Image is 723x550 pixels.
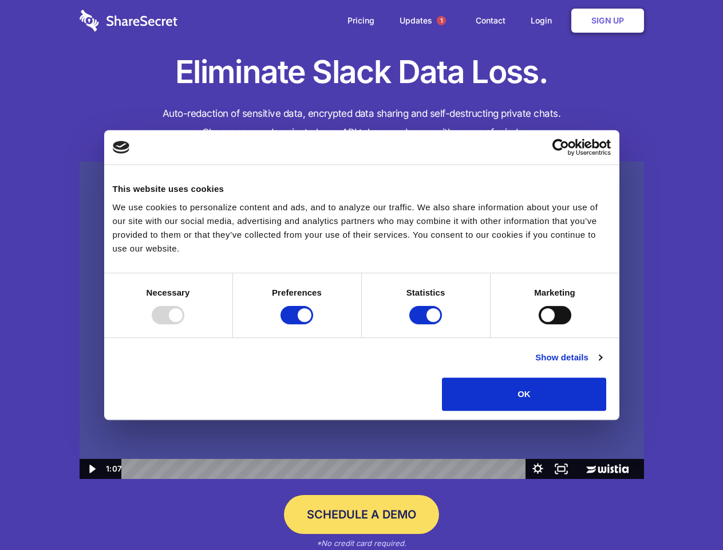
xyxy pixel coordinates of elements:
em: *No credit card required. [317,539,406,548]
div: We use cookies to personalize content and ads, and to analyze our traffic. We also share informat... [113,201,611,256]
img: logo-wordmark-white-trans-d4663122ce5f474addd5e946df7df03e33cb6a1c49d2221995e7729f52c070b2.svg [80,10,177,32]
strong: Statistics [406,288,445,297]
img: Sharesecret [80,162,644,480]
h1: Eliminate Slack Data Loss. [80,52,644,93]
button: Play Video [80,459,103,479]
a: Login [519,3,569,38]
a: Show details [535,351,602,364]
a: Usercentrics Cookiebot - opens in a new window [511,139,611,156]
strong: Marketing [534,288,575,297]
strong: Preferences [272,288,322,297]
h4: Auto-redaction of sensitive data, encrypted data sharing and self-destructing private chats. Shar... [80,104,644,142]
span: 1 [437,16,446,25]
a: Schedule a Demo [284,495,439,534]
a: Pricing [336,3,386,38]
img: logo [113,141,130,154]
a: Contact [464,3,517,38]
a: Sign Up [571,9,644,33]
div: Playbar [131,459,520,479]
button: Fullscreen [550,459,573,479]
strong: Necessary [147,288,190,297]
a: Wistia Logo -- Learn More [573,459,643,479]
button: Show settings menu [526,459,550,479]
div: This website uses cookies [113,182,611,196]
button: OK [442,378,606,411]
